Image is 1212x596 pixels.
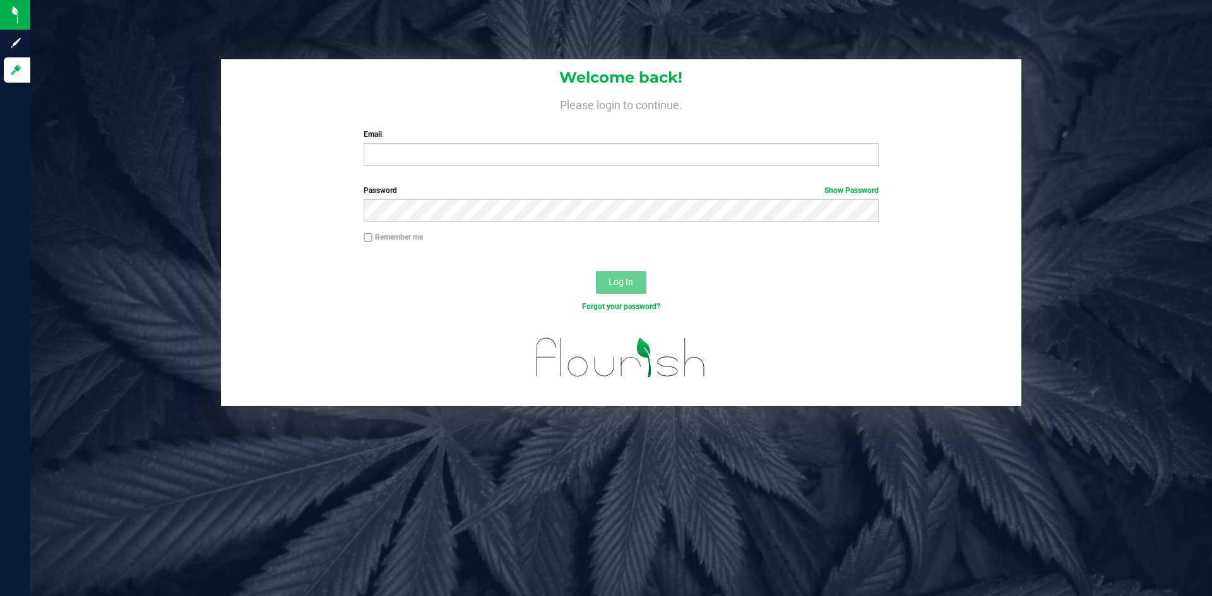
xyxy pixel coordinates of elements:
[364,233,372,242] input: Remember me
[609,277,633,287] span: Log In
[9,64,22,76] inline-svg: Log in
[364,129,878,140] label: Email
[596,271,646,294] button: Log In
[221,96,1021,111] h4: Please login to continue.
[9,37,22,49] inline-svg: Sign up
[221,69,1021,86] h1: Welcome back!
[364,186,397,195] span: Password
[582,302,660,311] a: Forgot your password?
[824,186,879,195] a: Show Password
[364,231,423,243] label: Remember me
[521,325,721,390] img: flourish_logo.svg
